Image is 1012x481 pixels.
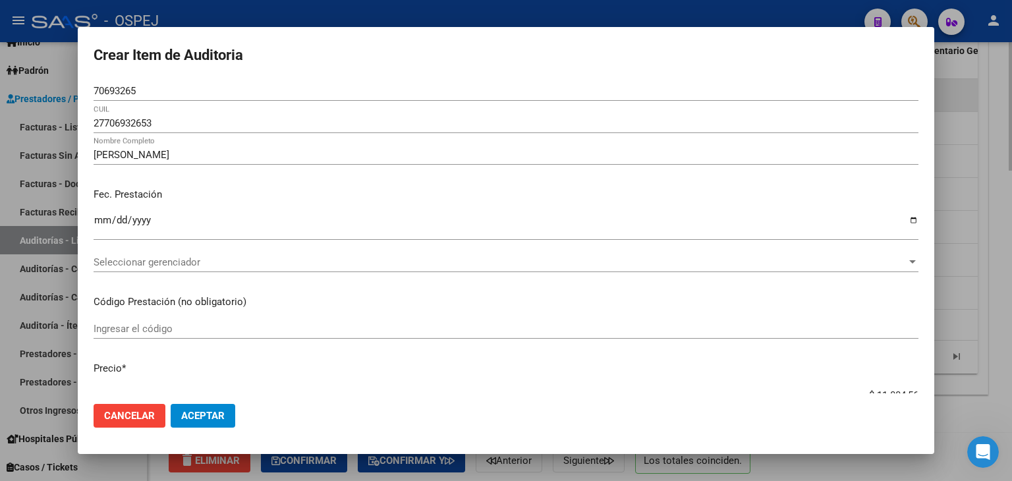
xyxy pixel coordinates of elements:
span: Cancelar [104,410,155,422]
button: Aceptar [171,404,235,428]
p: Fec. Prestación [94,187,918,202]
span: Aceptar [181,410,225,422]
p: Código Prestación (no obligatorio) [94,295,918,310]
button: Cancelar [94,404,165,428]
p: Precio [94,361,918,376]
iframe: Intercom live chat [967,436,999,468]
span: Seleccionar gerenciador [94,256,907,268]
h2: Crear Item de Auditoria [94,43,918,68]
